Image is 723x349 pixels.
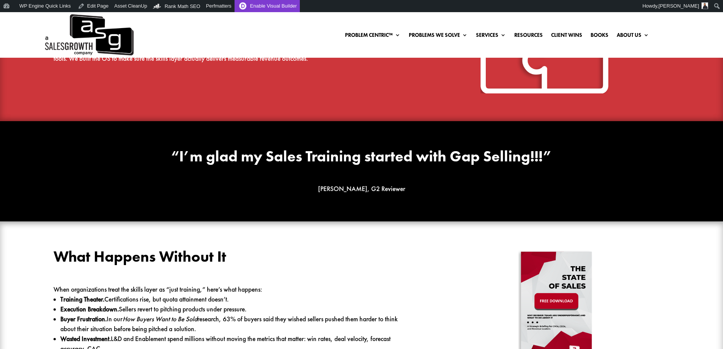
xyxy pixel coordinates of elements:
img: website_grey.svg [12,20,18,26]
span: [PERSON_NAME] [658,3,699,9]
span: In our [107,315,123,323]
span: When organizations treat the skills layer as “just training,” here’s what happens: [54,285,262,294]
b: Training Theater. [60,295,104,303]
span: Rank Math SEO [165,3,200,9]
span: How Buyers Want to Be Sold [123,315,197,323]
img: tab_keywords_by_traffic_grey.svg [76,48,82,54]
img: ASG Co. Logo [44,12,134,58]
div: Keywords by Traffic [84,49,128,54]
span: that unifies all three. Every other provider sells disconnected training, methodology, or tools. ... [54,45,408,63]
a: Books [591,32,608,41]
span: Certifications rise, but quota attainment doesn’t. [104,295,228,303]
span: research, 63% of buyers said they wished sellers pushed them harder to think about their situatio... [60,315,398,333]
img: tab_domain_overview_orange.svg [20,48,27,54]
div: Domain Overview [29,49,68,54]
a: Client Wins [551,32,582,41]
a: Resources [514,32,543,41]
a: A Sales Growth Company Logo [44,12,134,58]
a: Services [476,32,506,41]
a: Problems We Solve [409,32,468,41]
a: Problem Centric™ [345,32,400,41]
p: [PERSON_NAME], G2 Reviewer [54,185,669,194]
div: Domain: [DOMAIN_NAME] [20,20,83,26]
b: Execution Breakdown. [60,305,119,313]
img: logo_orange.svg [12,12,18,18]
h2: “I’m glad my Sales Training started with Gap Selling!!!” [54,149,669,168]
div: v 4.0.25 [21,12,37,18]
b: Buyer Frustration. [60,315,107,323]
span: Sellers revert to pitching products under pressure. [119,305,246,313]
a: About Us [617,32,649,41]
b: What Happens Without It [54,247,226,266]
b: Wasted Investment. [60,335,111,343]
